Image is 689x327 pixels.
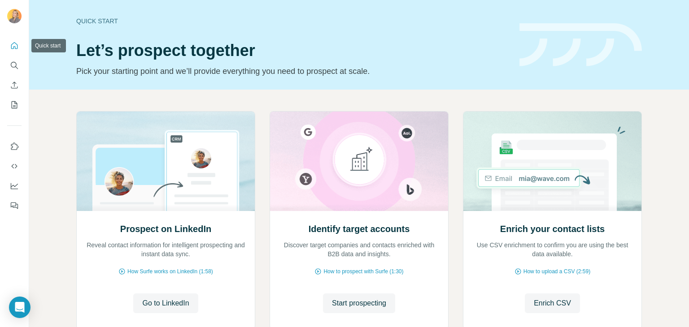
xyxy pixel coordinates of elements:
[7,57,22,73] button: Search
[472,241,632,258] p: Use CSV enrichment to confirm you are using the best data available.
[76,112,255,211] img: Prospect on LinkedIn
[7,97,22,113] button: My lists
[7,77,22,93] button: Enrich CSV
[120,223,211,235] h2: Prospect on LinkedIn
[323,267,403,275] span: How to prospect with Surfe (1:30)
[7,158,22,174] button: Use Surfe API
[463,112,642,211] img: Enrich your contact lists
[309,223,410,235] h2: Identify target accounts
[9,297,31,318] div: Open Intercom Messenger
[7,198,22,214] button: Feedback
[76,65,509,77] p: Pick your starting point and we’ll provide everything you need to prospect at scale.
[7,38,22,54] button: Quick start
[127,267,213,275] span: How Surfe works on LinkedIn (1:58)
[86,241,246,258] p: Reveal contact information for intelligent prospecting and instant data sync.
[76,42,509,60] h1: Let’s prospect together
[7,178,22,194] button: Dashboard
[279,241,439,258] p: Discover target companies and contacts enriched with B2B data and insights.
[500,223,605,235] h2: Enrich your contact lists
[332,298,386,309] span: Start prospecting
[133,293,198,313] button: Go to LinkedIn
[525,293,580,313] button: Enrich CSV
[142,298,189,309] span: Go to LinkedIn
[76,17,509,26] div: Quick start
[7,138,22,155] button: Use Surfe on LinkedIn
[534,298,571,309] span: Enrich CSV
[323,293,395,313] button: Start prospecting
[523,267,590,275] span: How to upload a CSV (2:59)
[270,112,449,211] img: Identify target accounts
[7,9,22,23] img: Avatar
[519,23,642,67] img: banner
